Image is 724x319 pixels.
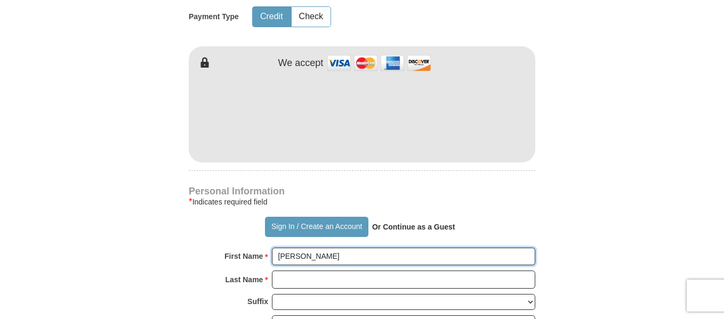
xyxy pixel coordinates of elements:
strong: Or Continue as a Guest [372,223,455,231]
h5: Payment Type [189,12,239,21]
img: credit cards accepted [326,52,432,75]
h4: We accept [278,58,324,69]
strong: Suffix [247,294,268,309]
h4: Personal Information [189,187,535,195]
div: Indicates required field [189,195,535,208]
button: Credit [253,7,291,27]
button: Sign In / Create an Account [265,217,368,237]
strong: First Name [224,249,263,264]
strong: Last Name [226,272,263,287]
button: Check [292,7,331,27]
